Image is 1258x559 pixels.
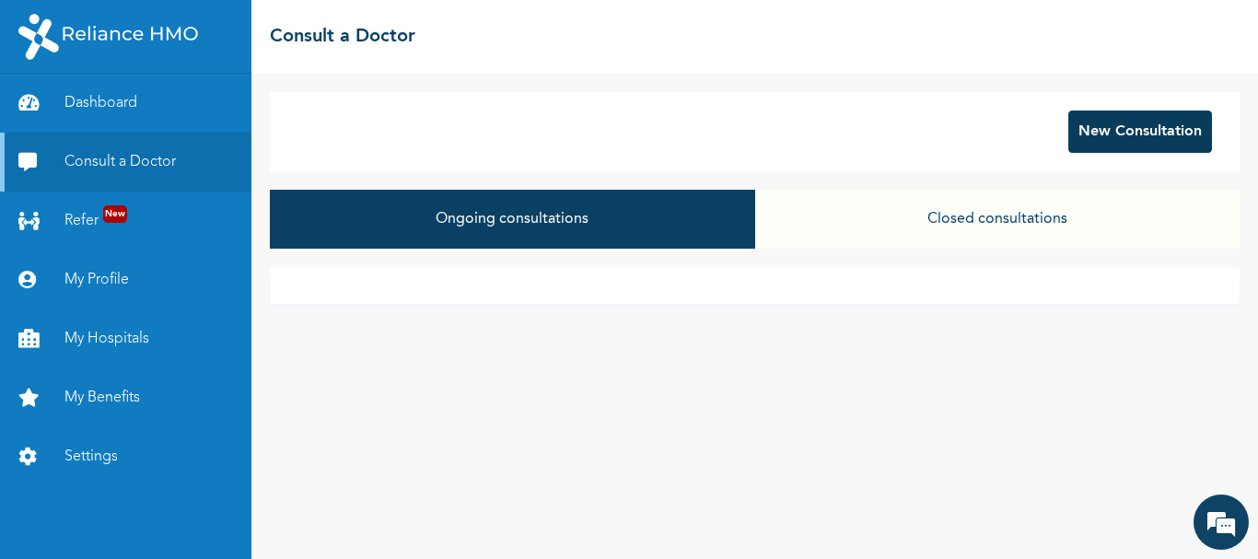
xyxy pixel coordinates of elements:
[755,190,1240,249] button: Closed consultations
[270,190,754,249] button: Ongoing consultations
[270,23,415,51] h2: Consult a Doctor
[103,205,127,223] span: New
[1068,111,1212,153] button: New Consultation
[18,14,198,60] img: RelianceHMO's Logo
